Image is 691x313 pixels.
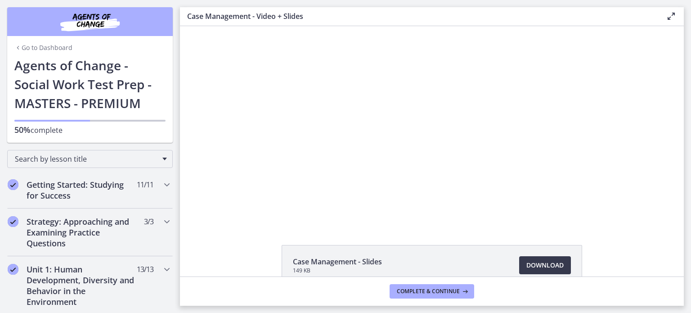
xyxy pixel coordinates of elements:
span: Download [526,260,564,271]
p: complete [14,124,166,136]
h2: Unit 1: Human Development, Diversity and Behavior in the Environment [27,264,136,307]
h2: Strategy: Approaching and Examining Practice Questions [27,216,136,249]
iframe: Video Lesson [180,26,684,224]
span: Search by lesson title [15,154,158,164]
i: Completed [8,264,18,275]
h2: Getting Started: Studying for Success [27,179,136,201]
span: 11 / 11 [137,179,153,190]
a: Download [519,256,571,274]
h3: Case Management - Video + Slides [187,11,651,22]
span: Case Management - Slides [293,256,382,267]
span: 13 / 13 [137,264,153,275]
h1: Agents of Change - Social Work Test Prep - MASTERS - PREMIUM [14,56,166,113]
i: Completed [8,216,18,227]
div: Search by lesson title [7,150,173,168]
button: Complete & continue [390,284,474,299]
i: Completed [8,179,18,190]
span: 149 KB [293,267,382,274]
span: 3 / 3 [144,216,153,227]
a: Go to Dashboard [14,43,72,52]
span: 50% [14,124,31,135]
span: Complete & continue [397,288,460,295]
img: Agents of Change Social Work Test Prep [36,11,144,32]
